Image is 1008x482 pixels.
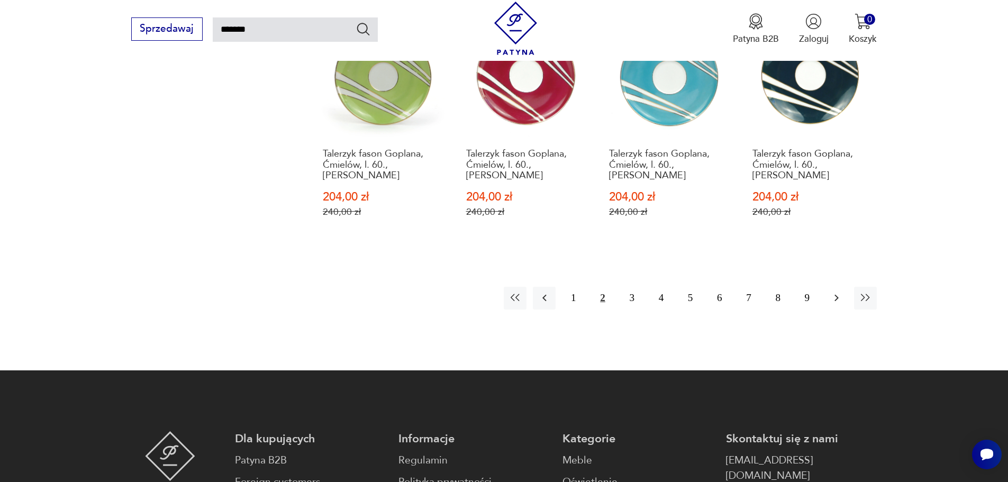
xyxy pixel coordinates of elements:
[609,149,728,181] h3: Talerzyk fason Goplana, Ćmielów, l. 60., [PERSON_NAME]
[650,287,673,310] button: 4
[972,440,1002,469] iframe: Smartsupp widget button
[398,431,549,447] p: Informacje
[131,17,203,41] button: Sprzedawaj
[752,192,871,203] p: 204,00 zł
[562,453,713,468] a: Meble
[603,8,734,242] a: SaleTalerzyk fason Goplana, Ćmielów, l. 60., W. PotackiTalerzyk fason Goplana, Ćmielów, l. 60., [...
[317,8,448,242] a: SaleTalerzyk fason Goplana, Ćmielów, l. 60., W. PotackiTalerzyk fason Goplana, Ćmielów, l. 60., [...
[591,287,614,310] button: 2
[805,13,822,30] img: Ikonka użytkownika
[726,431,877,447] p: Skontaktuj się z nami
[609,206,728,217] p: 240,00 zł
[849,33,877,45] p: Koszyk
[398,453,549,468] a: Regulamin
[466,192,585,203] p: 204,00 zł
[235,431,386,447] p: Dla kupujących
[609,192,728,203] p: 204,00 zł
[799,33,829,45] p: Zaloguj
[131,25,203,34] a: Sprzedawaj
[145,431,195,481] img: Patyna - sklep z meblami i dekoracjami vintage
[466,206,585,217] p: 240,00 zł
[621,287,643,310] button: 3
[767,287,789,310] button: 8
[733,13,779,45] a: Ikona medaluPatyna B2B
[748,13,764,30] img: Ikona medalu
[466,149,585,181] h3: Talerzyk fason Goplana, Ćmielów, l. 60., [PERSON_NAME]
[733,33,779,45] p: Patyna B2B
[796,287,819,310] button: 9
[356,21,371,37] button: Szukaj
[323,149,442,181] h3: Talerzyk fason Goplana, Ćmielów, l. 60., [PERSON_NAME]
[752,149,871,181] h3: Talerzyk fason Goplana, Ćmielów, l. 60., [PERSON_NAME]
[799,13,829,45] button: Zaloguj
[849,13,877,45] button: 0Koszyk
[679,287,702,310] button: 5
[489,2,542,55] img: Patyna - sklep z meblami i dekoracjami vintage
[733,13,779,45] button: Patyna B2B
[855,13,871,30] img: Ikona koszyka
[864,14,875,25] div: 0
[460,8,591,242] a: SaleTalerzyk fason Goplana, Ćmielów, l. 60., W. PotackiTalerzyk fason Goplana, Ćmielów, l. 60., [...
[323,206,442,217] p: 240,00 zł
[562,431,713,447] p: Kategorie
[752,206,871,217] p: 240,00 zł
[708,287,731,310] button: 6
[235,453,386,468] a: Patyna B2B
[562,287,585,310] button: 1
[747,8,877,242] a: SaleTalerzyk fason Goplana, Ćmielów, l. 60., W. PotackiTalerzyk fason Goplana, Ćmielów, l. 60., [...
[737,287,760,310] button: 7
[323,192,442,203] p: 204,00 zł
